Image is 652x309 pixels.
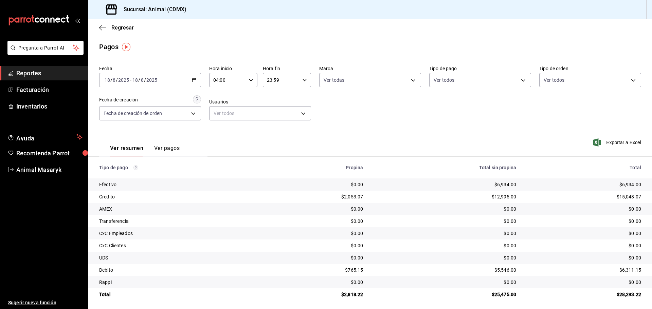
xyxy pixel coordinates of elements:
div: CxC Empleados [99,230,259,237]
button: Ver pagos [154,145,180,156]
div: $0.00 [527,218,641,225]
div: $6,934.00 [374,181,516,188]
svg: Los pagos realizados con Pay y otras terminales son montos brutos. [133,165,138,170]
input: -- [112,77,116,83]
div: $0.00 [527,242,641,249]
input: -- [132,77,138,83]
label: Tipo de pago [429,66,531,71]
div: $0.00 [374,206,516,212]
div: $0.00 [527,279,641,286]
span: Ver todos [544,77,564,83]
div: $0.00 [270,181,363,188]
div: $6,934.00 [527,181,641,188]
label: Usuarios [209,99,311,104]
div: Total [527,165,641,170]
div: $0.00 [270,279,363,286]
span: Reportes [16,69,83,78]
input: -- [104,77,110,83]
button: Pregunta a Parrot AI [7,41,84,55]
button: Regresar [99,24,134,31]
div: $0.00 [527,254,641,261]
div: Total sin propina [374,165,516,170]
div: Total [99,291,259,298]
div: $0.00 [374,254,516,261]
span: Sugerir nueva función [8,299,83,306]
input: -- [141,77,144,83]
span: Pregunta a Parrot AI [18,44,73,52]
div: $2,818.22 [270,291,363,298]
div: $2,053.07 [270,193,363,200]
div: $0.00 [527,206,641,212]
span: Ver todos [434,77,454,83]
span: Regresar [111,24,134,31]
span: Facturación [16,85,83,94]
label: Hora inicio [209,66,257,71]
button: Exportar a Excel [595,138,641,147]
div: $0.00 [270,242,363,249]
span: - [130,77,131,83]
div: Credito [99,193,259,200]
input: ---- [118,77,129,83]
label: Tipo de orden [539,66,641,71]
div: navigation tabs [110,145,180,156]
span: / [110,77,112,83]
span: Fecha de creación de orden [104,110,162,117]
input: ---- [146,77,158,83]
div: Pagos [99,42,119,52]
span: / [116,77,118,83]
button: open_drawer_menu [75,18,80,23]
span: Ayuda [16,133,74,141]
div: Transferencia [99,218,259,225]
button: Ver resumen [110,145,143,156]
div: CxC Clientes [99,242,259,249]
div: Propina [270,165,363,170]
div: Fecha de creación [99,96,138,103]
div: $0.00 [527,230,641,237]
div: $5,546.00 [374,267,516,273]
div: $15,048.07 [527,193,641,200]
label: Marca [319,66,421,71]
div: Rappi [99,279,259,286]
div: $0.00 [270,218,363,225]
div: $6,311.15 [527,267,641,273]
div: Debito [99,267,259,273]
div: $0.00 [270,206,363,212]
label: Fecha [99,66,201,71]
div: $0.00 [270,254,363,261]
div: Ver todos [209,106,311,120]
div: UDS [99,254,259,261]
h3: Sucursal: Animal (CDMX) [118,5,186,14]
div: $0.00 [270,230,363,237]
span: Inventarios [16,102,83,111]
span: / [138,77,140,83]
span: / [144,77,146,83]
span: Animal Masaryk [16,165,83,174]
span: Ver todas [324,77,344,83]
div: $0.00 [374,279,516,286]
div: Efectivo [99,181,259,188]
div: $12,995.00 [374,193,516,200]
label: Hora fin [263,66,311,71]
span: Recomienda Parrot [16,149,83,158]
div: $765.15 [270,267,363,273]
div: $25,475.00 [374,291,516,298]
div: $28,293.22 [527,291,641,298]
div: $0.00 [374,218,516,225]
a: Pregunta a Parrot AI [5,49,84,56]
div: $0.00 [374,230,516,237]
div: $0.00 [374,242,516,249]
div: Tipo de pago [99,165,259,170]
div: AMEX [99,206,259,212]
img: Tooltip marker [122,43,130,51]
